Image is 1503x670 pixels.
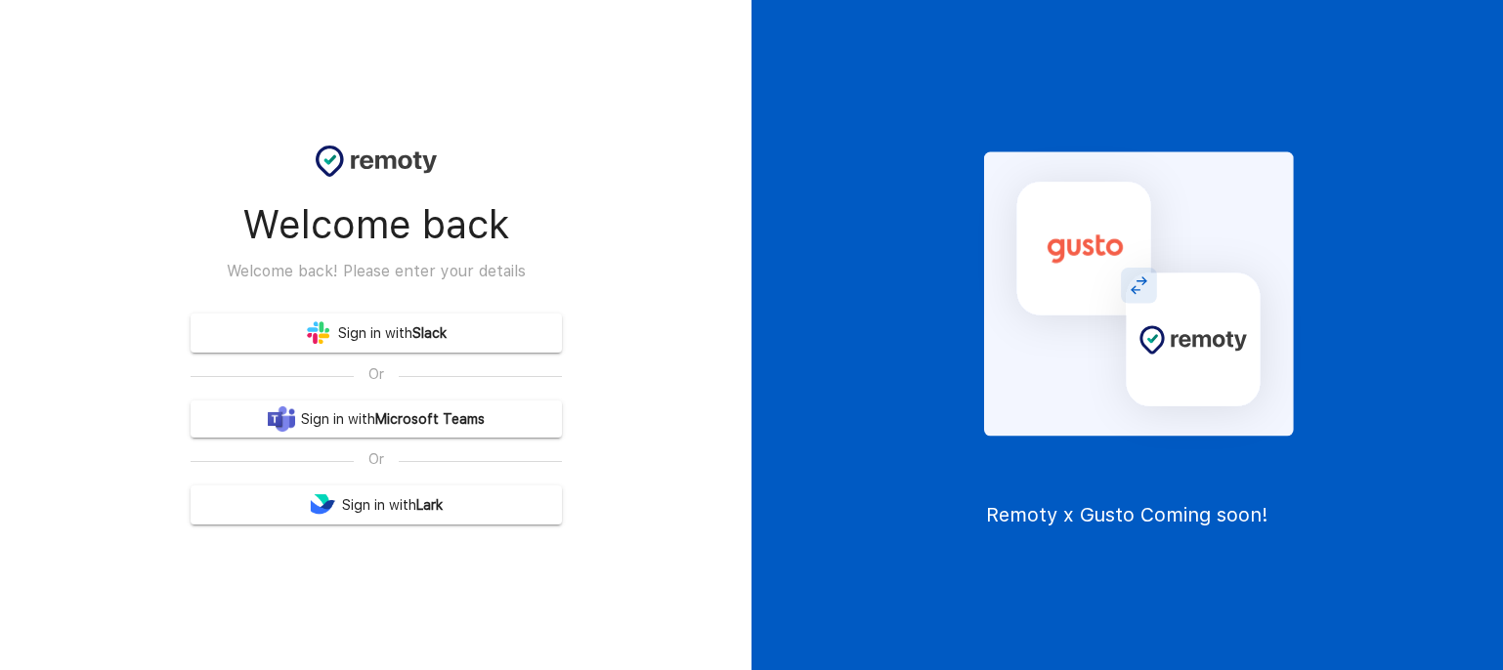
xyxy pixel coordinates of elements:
[191,400,562,438] a: Sign in withMicrosoft Teams
[268,406,295,432] img: Sign in with Slack
[316,146,437,177] img: remoty_dark.svg
[416,493,443,518] b: Lark
[375,407,485,432] b: Microsoft Teams
[930,144,1324,452] img: remoty_x_gusto.svg
[354,364,399,385] span: Or
[354,449,399,470] span: Or
[305,319,332,347] img: Sign in with Slack
[191,314,562,353] a: Sign in withSlack
[191,485,562,524] a: Sign in withLark
[986,503,1268,526] div: Remoty x Gusto Coming soon!
[412,321,447,346] b: Slack
[309,491,336,519] img: Sign in with Lark
[242,202,509,248] div: Welcome back
[227,258,526,285] div: Welcome back! Please enter your details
